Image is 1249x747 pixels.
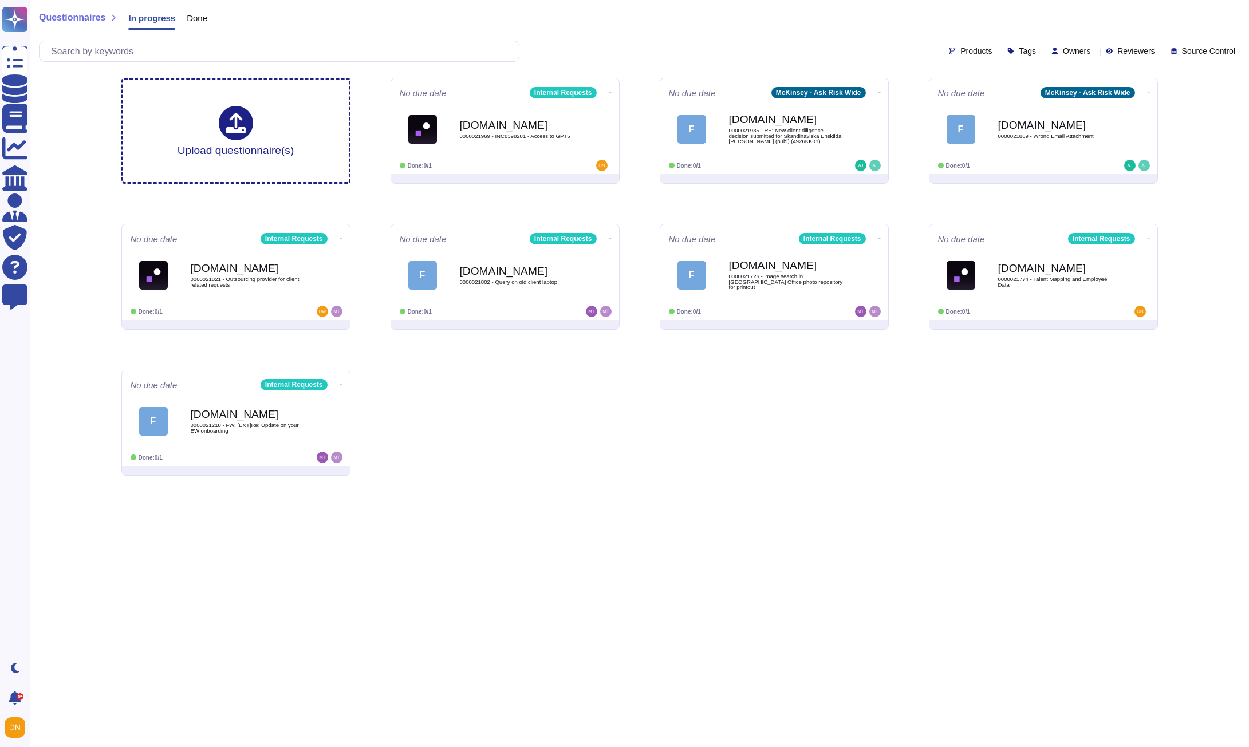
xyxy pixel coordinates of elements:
[1041,87,1135,98] div: McKinsey - Ask Risk Wide
[317,452,328,463] img: user
[669,235,716,243] span: No due date
[960,47,992,55] span: Products
[408,115,437,144] img: Logo
[460,279,574,285] span: 0000021802 - Query on old client laptop
[331,452,342,463] img: user
[947,261,975,290] img: Logo
[460,266,574,276] b: [DOMAIN_NAME]
[729,260,844,271] b: [DOMAIN_NAME]
[331,306,342,317] img: user
[187,14,207,22] span: Done
[1117,47,1155,55] span: Reviewers
[998,276,1113,287] span: 0000021774 - Talent Mapping and Employee Data
[191,409,305,420] b: [DOMAIN_NAME]
[799,233,866,244] div: Internal Requests
[1138,160,1150,171] img: user
[139,407,168,436] div: F
[408,309,432,315] span: Done: 0/1
[191,276,305,287] span: 0000021821 - Outsourcing provider for client related requests
[131,381,178,389] span: No due date
[1134,306,1146,317] img: user
[729,274,844,290] span: 0000021726 - image search in [GEOGRAPHIC_DATA] Office photo repository for printout
[669,89,716,97] span: No due date
[677,261,706,290] div: F
[39,13,105,22] span: Questionnaires
[1063,47,1090,55] span: Owners
[855,306,866,317] img: user
[869,160,881,171] img: user
[45,41,519,61] input: Search by keywords
[128,14,175,22] span: In progress
[946,309,970,315] span: Done: 0/1
[998,263,1113,274] b: [DOMAIN_NAME]
[677,115,706,144] div: F
[998,133,1113,139] span: 0000021869 - Wrong Email Attachment
[261,379,328,390] div: Internal Requests
[460,120,574,131] b: [DOMAIN_NAME]
[408,261,437,290] div: F
[5,717,25,738] img: user
[677,163,701,169] span: Done: 0/1
[947,115,975,144] div: F
[998,120,1113,131] b: [DOMAIN_NAME]
[261,233,328,244] div: Internal Requests
[938,89,985,97] span: No due date
[1124,160,1136,171] img: user
[191,263,305,274] b: [DOMAIN_NAME]
[139,454,163,461] span: Done: 0/1
[600,306,612,317] img: user
[178,106,294,156] div: Upload questionnaire(s)
[530,233,597,244] div: Internal Requests
[400,89,447,97] span: No due date
[869,306,881,317] img: user
[729,114,844,125] b: [DOMAIN_NAME]
[1068,233,1135,244] div: Internal Requests
[530,87,597,98] div: Internal Requests
[400,235,447,243] span: No due date
[586,306,597,317] img: user
[677,309,701,315] span: Done: 0/1
[191,422,305,433] span: 0000021218 - FW: [EXT]Re: Update on your EW onboarding
[317,306,328,317] img: user
[2,715,33,740] button: user
[729,128,844,144] span: 0000021935 - RE: New client diligence decision submitted for Skandinaviska Enskilda [PERSON_NAME]...
[855,160,866,171] img: user
[131,235,178,243] span: No due date
[771,87,866,98] div: McKinsey - Ask Risk Wide
[1182,47,1235,55] span: Source Control
[460,133,574,139] span: 0000021969 - INC8398281 - Access to GPT5
[938,235,985,243] span: No due date
[408,163,432,169] span: Done: 0/1
[139,309,163,315] span: Done: 0/1
[1019,47,1036,55] span: Tags
[946,163,970,169] span: Done: 0/1
[139,261,168,290] img: Logo
[17,693,23,700] div: 9+
[596,160,608,171] img: user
